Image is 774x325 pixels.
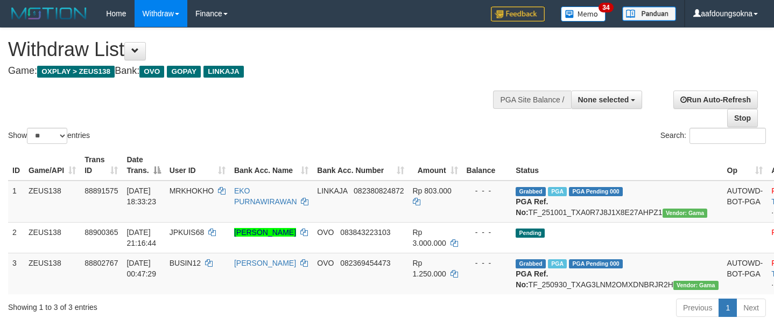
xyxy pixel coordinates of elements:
[234,186,297,206] a: EKO PURNAWIRAWAN
[234,228,296,237] a: [PERSON_NAME]
[578,95,629,104] span: None selected
[8,66,505,77] h4: Game: Bank:
[8,128,90,144] label: Show entries
[24,253,80,294] td: ZEUS138
[516,187,546,196] span: Grabbed
[571,91,643,109] button: None selected
[548,187,567,196] span: Marked by aafpengsreynich
[317,259,334,267] span: OVO
[203,66,244,78] span: LINKAJA
[8,222,24,253] td: 2
[413,259,446,278] span: Rp 1.250.000
[167,66,201,78] span: GOPAY
[24,181,80,223] td: ZEUS138
[727,109,758,127] a: Stop
[723,181,768,223] td: AUTOWD-BOT-PGA
[516,229,545,238] span: Pending
[80,150,122,181] th: Trans ID: activate to sort column ascending
[561,6,606,22] img: Button%20Memo.svg
[340,259,390,267] span: Copy 082369454473 to clipboard
[27,128,67,144] select: Showentries
[676,299,719,317] a: Previous
[317,228,334,237] span: OVO
[569,187,623,196] span: PGA Pending
[413,186,452,195] span: Rp 803.000
[719,299,737,317] a: 1
[313,150,408,181] th: Bank Acc. Number: activate to sort column ascending
[689,128,766,144] input: Search:
[516,269,548,289] b: PGA Ref. No:
[354,186,404,195] span: Copy 082380824872 to clipboard
[85,186,118,195] span: 88891575
[37,66,115,78] span: OXPLAY > ZEUS138
[599,3,613,12] span: 34
[24,150,80,181] th: Game/API: activate to sort column ascending
[467,227,508,238] div: - - -
[8,298,314,313] div: Showing 1 to 3 of 3 entries
[85,259,118,267] span: 88802767
[24,222,80,253] td: ZEUS138
[462,150,512,181] th: Balance
[723,253,768,294] td: AUTOWD-BOT-PGA
[170,228,205,237] span: JPKUIS68
[723,150,768,181] th: Op: activate to sort column ascending
[165,150,230,181] th: User ID: activate to sort column ascending
[234,259,296,267] a: [PERSON_NAME]
[491,6,545,22] img: Feedback.jpg
[516,197,548,217] b: PGA Ref. No:
[340,228,390,237] span: Copy 083843223103 to clipboard
[317,186,347,195] span: LINKAJA
[413,228,446,247] span: Rp 3.000.000
[660,128,766,144] label: Search:
[467,258,508,268] div: - - -
[673,281,719,290] span: Vendor URL: https://trx31.1velocity.biz
[126,186,156,206] span: [DATE] 18:33:23
[511,181,722,223] td: TF_251001_TXA0R7J8J1X8E27AHPZ1
[493,91,571,109] div: PGA Site Balance /
[516,259,546,268] span: Grabbed
[511,150,722,181] th: Status
[8,150,24,181] th: ID
[122,150,165,181] th: Date Trans.: activate to sort column descending
[409,150,462,181] th: Amount: activate to sort column ascending
[467,185,508,196] div: - - -
[170,259,201,267] span: BUSIN12
[8,39,505,60] h1: Withdraw List
[126,259,156,278] span: [DATE] 00:47:29
[8,5,90,22] img: MOTION_logo.png
[511,253,722,294] td: TF_250930_TXAG3LNM2OMXDNBRJR2H
[126,228,156,247] span: [DATE] 21:16:44
[230,150,313,181] th: Bank Acc. Name: activate to sort column ascending
[736,299,766,317] a: Next
[139,66,164,78] span: OVO
[170,186,214,195] span: MRKHOKHO
[673,91,758,109] a: Run Auto-Refresh
[548,259,567,268] span: Marked by aafsreyleap
[85,228,118,237] span: 88900365
[569,259,623,268] span: PGA Pending
[622,6,676,21] img: panduan.png
[663,209,708,218] span: Vendor URL: https://trx31.1velocity.biz
[8,253,24,294] td: 3
[8,181,24,223] td: 1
